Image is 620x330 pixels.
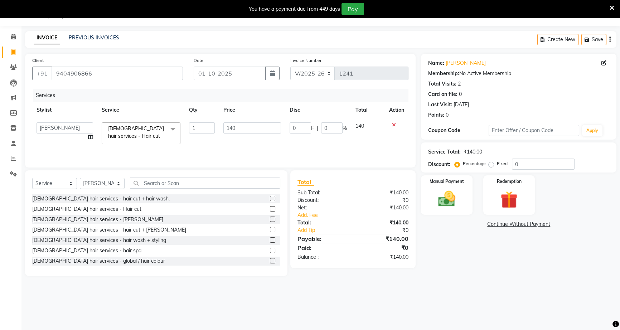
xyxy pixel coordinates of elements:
[351,102,385,118] th: Total
[32,102,97,118] th: Stylist
[385,102,408,118] th: Action
[353,204,414,212] div: ₹140.00
[292,196,353,204] div: Discount:
[495,189,523,210] img: _gift.svg
[355,123,364,129] span: 140
[428,80,456,88] div: Total Visits:
[32,237,166,244] div: [DEMOGRAPHIC_DATA] hair services - hair wash + styling
[292,227,363,234] a: Add Tip
[430,178,464,185] label: Manual Payment
[446,59,486,67] a: [PERSON_NAME]
[422,220,615,228] a: Continue Without Payment
[581,34,606,45] button: Save
[428,70,459,77] div: Membership:
[32,57,44,64] label: Client
[292,219,353,227] div: Total:
[32,216,163,223] div: [DEMOGRAPHIC_DATA] hair services - [PERSON_NAME]
[34,31,60,44] a: INVOICE
[285,102,351,118] th: Disc
[290,57,321,64] label: Invoice Number
[297,178,314,186] span: Total
[537,34,578,45] button: Create New
[292,212,414,219] a: Add. Fee
[463,160,486,167] label: Percentage
[292,189,353,196] div: Sub Total:
[108,125,164,139] span: [DEMOGRAPHIC_DATA] hair services - Hair cut
[317,125,318,132] span: |
[464,148,482,156] div: ₹140.00
[160,133,163,139] a: x
[343,125,347,132] span: %
[69,34,119,41] a: PREVIOUS INVOICES
[428,127,489,134] div: Coupon Code
[433,189,461,209] img: _cash.svg
[353,219,414,227] div: ₹140.00
[32,205,141,213] div: [DEMOGRAPHIC_DATA] hair services - Hair cut
[292,253,353,261] div: Balance :
[489,125,579,136] input: Enter Offer / Coupon Code
[363,227,414,234] div: ₹0
[292,204,353,212] div: Net:
[428,101,452,108] div: Last Visit:
[194,57,203,64] label: Date
[353,253,414,261] div: ₹140.00
[353,189,414,196] div: ₹140.00
[130,178,280,189] input: Search or Scan
[428,70,609,77] div: No Active Membership
[458,80,461,88] div: 2
[292,234,353,243] div: Payable:
[428,148,461,156] div: Service Total:
[582,125,602,136] button: Apply
[32,195,170,203] div: [DEMOGRAPHIC_DATA] hair services - hair cut + hair wash.
[32,226,186,234] div: [DEMOGRAPHIC_DATA] hair services - hair cut + [PERSON_NAME]
[428,161,450,168] div: Discount:
[353,234,414,243] div: ₹140.00
[459,91,462,98] div: 0
[497,178,522,185] label: Redemption
[32,67,52,80] button: +91
[428,91,457,98] div: Card on file:
[185,102,219,118] th: Qty
[33,89,414,102] div: Services
[353,196,414,204] div: ₹0
[219,102,285,118] th: Price
[353,243,414,252] div: ₹0
[497,160,508,167] label: Fixed
[292,243,353,252] div: Paid:
[454,101,469,108] div: [DATE]
[428,59,444,67] div: Name:
[32,257,165,265] div: [DEMOGRAPHIC_DATA] hair services - global / hair colour
[342,3,364,15] button: Pay
[446,111,449,119] div: 0
[52,67,183,80] input: Search by Name/Mobile/Email/Code
[249,5,340,13] div: You have a payment due from 449 days
[311,125,314,132] span: F
[32,247,141,254] div: [DEMOGRAPHIC_DATA] hair services - hair spa
[97,102,185,118] th: Service
[428,111,444,119] div: Points:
